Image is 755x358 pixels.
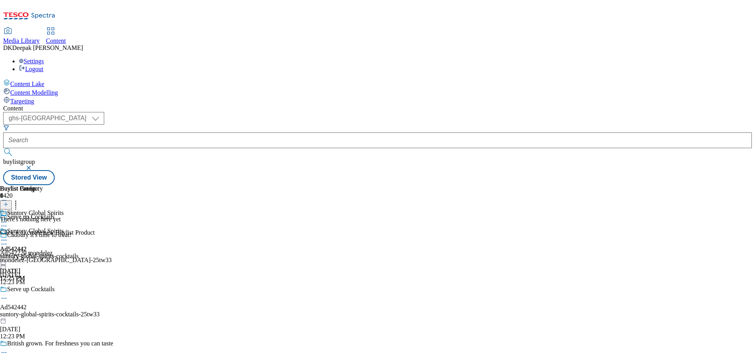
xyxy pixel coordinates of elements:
[7,286,55,293] div: Serve up Cocktails
[3,44,12,51] span: DK
[19,58,44,64] a: Settings
[3,28,40,44] a: Media Library
[3,79,752,88] a: Content Lake
[7,340,113,347] div: British grown. For freshness you can taste
[46,37,66,44] span: Content
[3,105,752,112] div: Content
[12,44,83,51] span: Deepak [PERSON_NAME]
[10,89,58,96] span: Content Modelling
[10,98,34,105] span: Targeting
[3,125,9,131] svg: Search Filters
[3,170,55,185] button: Stored View
[3,158,35,165] span: buylistgroup
[3,37,40,44] span: Media Library
[3,132,752,148] input: Search
[46,28,66,44] a: Content
[3,96,752,105] a: Targeting
[3,88,752,96] a: Content Modelling
[10,81,44,87] span: Content Lake
[19,66,43,72] a: Logout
